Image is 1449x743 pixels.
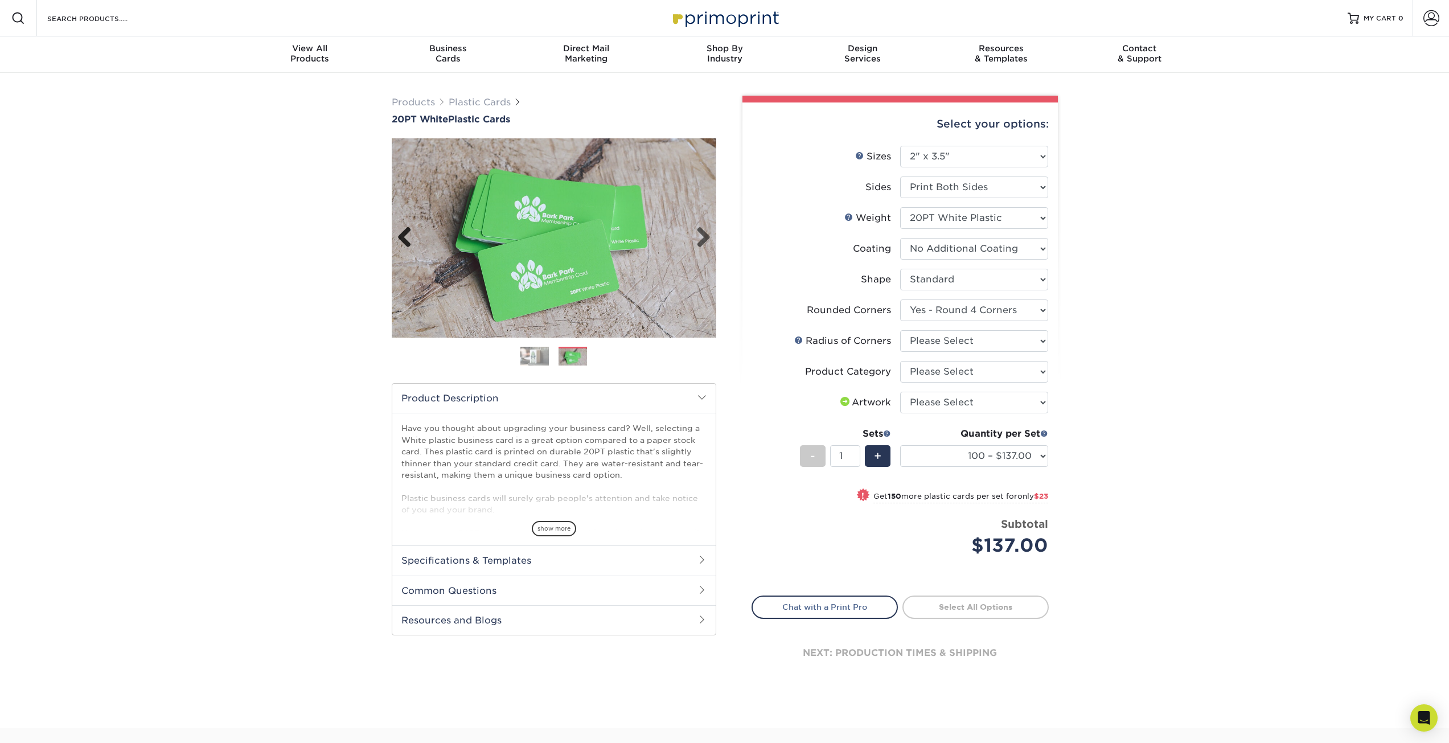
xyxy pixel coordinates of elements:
img: Primoprint [668,6,782,30]
div: Sizes [855,150,891,163]
h2: Common Questions [392,576,716,605]
span: Shop By [655,43,794,54]
span: ! [861,490,864,502]
div: $137.00 [909,532,1048,559]
div: Products [241,43,379,64]
span: Direct Mail [517,43,655,54]
img: Plastic Cards 01 [520,346,549,366]
a: Resources& Templates [932,36,1070,73]
a: View AllProducts [241,36,379,73]
img: 20PT White 02 [392,126,716,350]
div: Product Category [805,365,891,379]
a: Shop ByIndustry [655,36,794,73]
div: Shape [861,273,891,286]
small: Get more plastic cards per set for [873,492,1048,503]
div: Select your options: [752,102,1049,146]
div: Sets [800,427,891,441]
div: Marketing [517,43,655,64]
div: Weight [844,211,891,225]
span: $23 [1034,492,1048,500]
strong: Subtotal [1001,518,1048,530]
a: Contact& Support [1070,36,1209,73]
span: MY CART [1364,14,1396,23]
span: Design [794,43,932,54]
input: SEARCH PRODUCTS..... [46,11,157,25]
div: & Support [1070,43,1209,64]
div: Rounded Corners [807,303,891,317]
div: Artwork [838,396,891,409]
a: Products [392,97,435,108]
div: Sides [865,180,891,194]
div: Industry [655,43,794,64]
span: show more [532,521,576,536]
div: Quantity per Set [900,427,1048,441]
a: Direct MailMarketing [517,36,655,73]
h1: Plastic Cards [392,114,716,125]
a: Chat with a Print Pro [752,596,898,618]
h2: Product Description [392,384,716,413]
span: + [874,448,881,465]
span: 0 [1398,14,1403,22]
span: View All [241,43,379,54]
span: Business [379,43,517,54]
a: DesignServices [794,36,932,73]
div: Cards [379,43,517,64]
div: Coating [853,242,891,256]
h2: Resources and Blogs [392,605,716,635]
div: & Templates [932,43,1070,64]
div: next: production times & shipping [752,619,1049,687]
span: Contact [1070,43,1209,54]
a: Select All Options [902,596,1049,618]
img: Plastic Cards 02 [559,347,587,367]
div: Services [794,43,932,64]
span: only [1017,492,1048,500]
a: 20PT WhitePlastic Cards [392,114,716,125]
a: BusinessCards [379,36,517,73]
a: Plastic Cards [449,97,511,108]
p: Have you thought about upgrading your business card? Well, selecting a White plastic business car... [401,422,707,736]
div: Open Intercom Messenger [1410,704,1438,732]
span: 20PT White [392,114,448,125]
div: Radius of Corners [794,334,891,348]
h2: Specifications & Templates [392,545,716,575]
span: - [810,448,815,465]
span: Resources [932,43,1070,54]
strong: 150 [888,492,901,500]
